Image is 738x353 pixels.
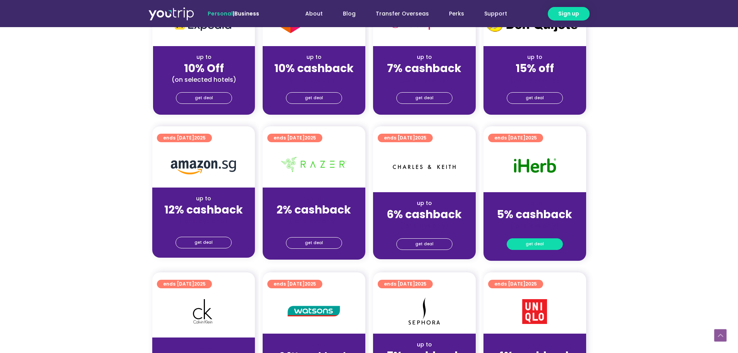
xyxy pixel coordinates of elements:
span: | [208,10,259,17]
div: (for stays only) [269,217,359,225]
span: ends [DATE] [163,134,206,142]
span: ends [DATE] [384,280,427,288]
div: (for stays only) [269,76,359,84]
strong: 12% cashback [164,202,243,217]
a: get deal [507,238,563,250]
span: 2025 [304,281,316,287]
div: (for stays only) [490,76,580,84]
span: get deal [305,238,323,248]
div: up to [158,195,249,203]
div: (for stays only) [158,217,249,225]
span: 2025 [525,134,537,141]
a: ends [DATE]2025 [267,280,322,288]
a: get deal [507,92,563,104]
a: Sign up [548,7,590,21]
span: get deal [526,93,544,103]
span: ends [DATE] [494,280,537,288]
a: Blog [333,7,366,21]
span: ends [DATE] [384,134,427,142]
div: (for stays only) [490,222,580,230]
div: up to [269,195,359,203]
span: 2025 [304,134,316,141]
a: get deal [286,92,342,104]
div: up to [269,341,359,349]
div: up to [490,341,580,349]
strong: 10% cashback [274,61,354,76]
a: About [295,7,333,21]
strong: 2% cashback [277,202,351,217]
span: get deal [526,239,544,250]
span: 2025 [525,281,537,287]
a: get deal [396,238,452,250]
a: get deal [175,237,232,248]
strong: 7% cashback [387,61,461,76]
a: get deal [286,237,342,249]
span: get deal [415,93,434,103]
strong: 6% cashback [387,207,462,222]
a: Business [234,10,259,17]
a: ends [DATE]2025 [378,134,433,142]
a: Perks [439,7,474,21]
strong: 10% Off [184,61,224,76]
span: 2025 [194,281,206,287]
div: up to [379,199,470,207]
div: up to [490,199,580,207]
a: ends [DATE]2025 [378,280,433,288]
a: ends [DATE]2025 [267,134,322,142]
span: ends [DATE] [494,134,537,142]
div: (for stays only) [379,222,470,230]
a: ends [DATE]2025 [157,134,212,142]
div: up to [269,53,359,61]
span: get deal [305,93,323,103]
div: up to [379,53,470,61]
a: get deal [396,92,452,104]
span: get deal [415,239,434,250]
span: ends [DATE] [274,280,316,288]
nav: Menu [280,7,517,21]
strong: 5% cashback [497,207,572,222]
span: ends [DATE] [274,134,316,142]
span: get deal [194,237,213,248]
div: up to [379,341,470,349]
span: Sign up [558,10,579,18]
div: (on selected hotels) [159,76,249,84]
span: ends [DATE] [163,280,206,288]
a: Support [474,7,517,21]
a: ends [DATE]2025 [488,280,543,288]
strong: 15% off [516,61,554,76]
a: Transfer Overseas [366,7,439,21]
a: ends [DATE]2025 [157,280,212,288]
a: get deal [176,92,232,104]
div: up to [159,53,249,61]
span: 2025 [415,134,427,141]
a: ends [DATE]2025 [488,134,543,142]
span: Personal [208,10,233,17]
div: (for stays only) [379,76,470,84]
span: 2025 [194,134,206,141]
span: get deal [195,93,213,103]
div: up to [490,53,580,61]
span: 2025 [415,281,427,287]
